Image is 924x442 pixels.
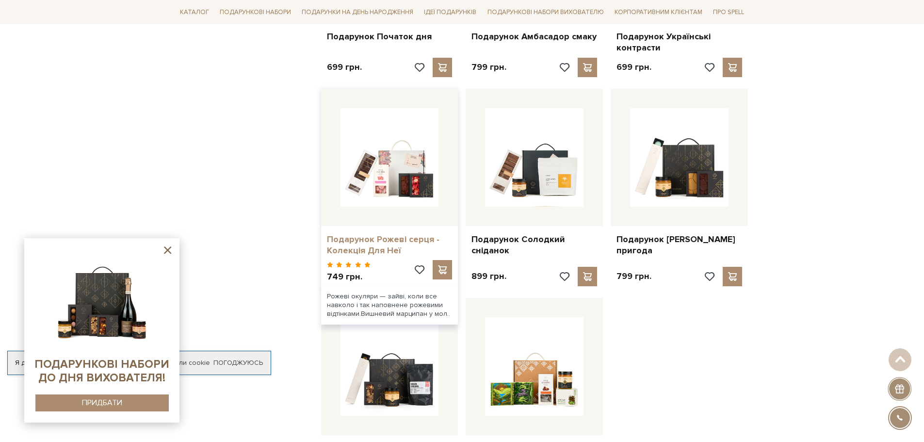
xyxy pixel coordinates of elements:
p: 699 грн. [616,62,651,73]
p: 799 грн. [471,62,506,73]
a: Подарунок Рожеві серця - Колекція Для Неї [327,234,453,257]
p: 749 грн. [327,271,371,282]
a: Подарунок Амбасадор смаку [471,31,597,42]
p: 799 грн. [616,271,651,282]
a: Погоджуюсь [213,359,263,367]
div: Рожеві окуляри — зайві, коли все навколо і так наповнене рожевими відтінками.Вишневий марципан у ... [321,286,458,325]
a: Каталог [176,5,213,20]
a: Подарунок Українські контрасти [616,31,742,54]
a: Подарунки на День народження [298,5,417,20]
a: Ідеї подарунків [420,5,480,20]
a: Подарунок [PERSON_NAME] пригода [616,234,742,257]
p: 899 грн. [471,271,506,282]
a: Подарункові набори [216,5,295,20]
div: Я дозволяю [DOMAIN_NAME] використовувати [8,359,271,367]
a: файли cookie [166,359,210,367]
a: Про Spell [709,5,748,20]
a: Корпоративним клієнтам [611,4,706,20]
a: Подарункові набори вихователю [484,4,608,20]
a: Подарунок Солодкий сніданок [471,234,597,257]
a: Подарунок Початок дня [327,31,453,42]
p: 699 грн. [327,62,362,73]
